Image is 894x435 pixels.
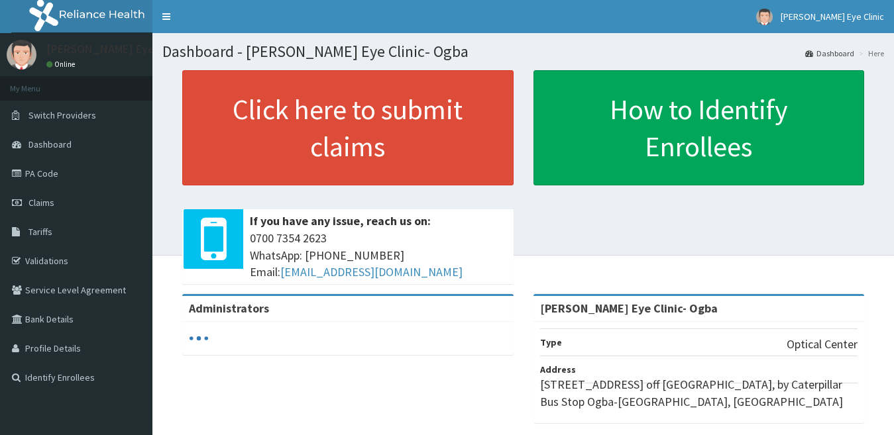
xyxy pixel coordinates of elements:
[182,70,514,185] a: Click here to submit claims
[28,109,96,121] span: Switch Providers
[856,48,884,59] li: Here
[7,40,36,70] img: User Image
[250,213,431,228] b: If you have any issue, reach us on:
[540,301,718,316] strong: [PERSON_NAME] Eye Clinic- Ogba
[805,48,854,59] a: Dashboard
[280,264,463,279] a: [EMAIL_ADDRESS][DOMAIN_NAME]
[46,43,185,55] p: [PERSON_NAME] Eye Clinic
[189,301,269,316] b: Administrators
[540,336,562,348] b: Type
[781,11,884,23] span: [PERSON_NAME] Eye Clinic
[46,60,78,69] a: Online
[28,226,52,238] span: Tariffs
[540,363,576,375] b: Address
[533,70,865,185] a: How to Identify Enrollees
[189,328,209,348] svg: audio-loading
[540,376,858,410] p: [STREET_ADDRESS] off [GEOGRAPHIC_DATA], by Caterpillar Bus Stop Ogba-[GEOGRAPHIC_DATA], [GEOGRAPH...
[28,138,72,150] span: Dashboard
[28,197,54,209] span: Claims
[787,336,858,353] p: Optical Center
[162,43,884,60] h1: Dashboard - [PERSON_NAME] Eye Clinic- Ogba
[250,230,507,281] span: 0700 7354 2623 WhatsApp: [PHONE_NUMBER] Email:
[756,9,773,25] img: User Image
